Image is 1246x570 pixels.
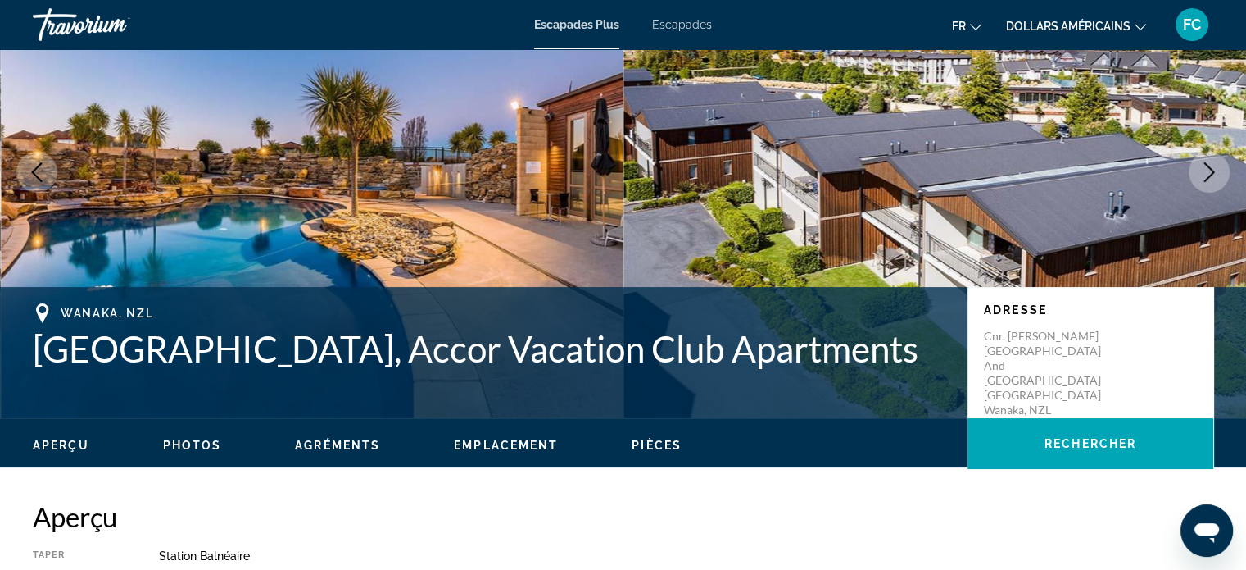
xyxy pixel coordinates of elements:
span: Wanaka, NZL [61,307,153,320]
button: Rechercher [967,418,1213,469]
a: Escapades [652,18,712,31]
button: Pièces [632,438,682,453]
button: Changer de langue [952,14,981,38]
button: Next image [1189,152,1230,193]
button: Emplacement [454,438,558,453]
p: Cnr. [PERSON_NAME][GEOGRAPHIC_DATA] and [GEOGRAPHIC_DATA] [GEOGRAPHIC_DATA] Wanaka, NZL [984,329,1115,417]
font: fr [952,20,966,33]
div: Station balnéaire [159,549,1213,563]
button: Menu utilisateur [1171,7,1213,42]
font: FC [1183,16,1201,33]
a: Travorium [33,3,197,46]
a: Escapades Plus [534,18,619,31]
iframe: Bouton de lancement de la fenêtre de messagerie [1180,504,1233,557]
h1: [GEOGRAPHIC_DATA], Accor Vacation Club Apartments [33,327,951,370]
font: dollars américains [1006,20,1130,33]
div: Taper [33,549,118,563]
button: Previous image [16,152,57,193]
p: Adresse [984,303,1197,317]
span: Rechercher [1044,437,1136,450]
button: Changer de devise [1006,14,1146,38]
button: Agréments [295,438,380,453]
button: Photos [163,438,222,453]
button: Aperçu [33,438,89,453]
h2: Aperçu [33,500,1213,533]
